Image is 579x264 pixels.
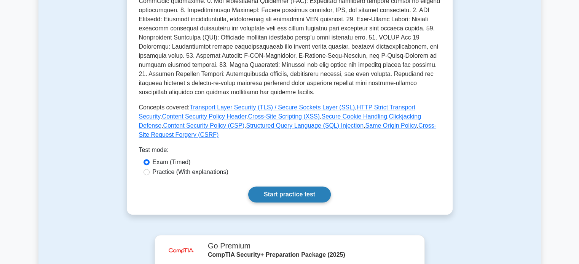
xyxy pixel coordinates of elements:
label: Practice (With explanations) [153,168,228,177]
a: Start practice test [248,187,331,202]
a: Content Security Policy (CSP) [163,122,244,129]
p: Concepts covered: , , , , , , , , , [139,103,440,139]
label: Exam (Timed) [153,158,191,167]
a: Same Origin Policy [365,122,416,129]
a: Secure Cookie Handling [321,113,387,120]
a: HTTP Strict Transport Security [139,104,416,120]
a: Structured Query Language (SQL) Injection [246,122,364,129]
a: Cross-Site Scripting (XSS) [248,113,320,120]
div: Test mode: [139,145,440,158]
a: Content Security Policy Header [162,113,246,120]
a: Transport Layer Security (TLS) / Secure Sockets Layer (SSL) [190,104,355,111]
